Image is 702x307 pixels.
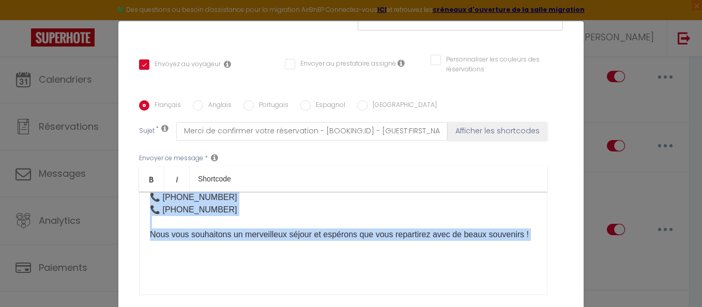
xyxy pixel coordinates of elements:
[150,230,529,239] span: Nous vous souhaitons un merveilleux séjour et espérons que vous repartirez avec de beaux souvenirs !
[139,166,164,191] a: Bold
[211,153,218,162] i: Message
[203,100,232,112] label: Anglais
[311,100,345,112] label: Espagnol
[164,166,190,191] a: Italic
[161,124,169,132] i: Subject
[254,100,288,112] label: Portugais
[150,193,237,202] span: 📞 [PHONE_NUMBER]
[398,59,405,67] i: Envoyer au prestataire si il est assigné
[8,4,39,35] button: Ouvrir le widget de chat LiveChat
[139,153,203,163] label: Envoyer ce message
[224,60,231,68] i: Envoyer au voyageur
[448,122,547,141] button: Afficher les shortcodes
[150,205,237,214] span: 📞 [PHONE_NUMBER]
[149,100,181,112] label: Français
[368,100,437,112] label: [GEOGRAPHIC_DATA]
[150,262,537,274] p: ​
[139,126,155,137] label: Sujet
[190,166,239,191] a: Shortcode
